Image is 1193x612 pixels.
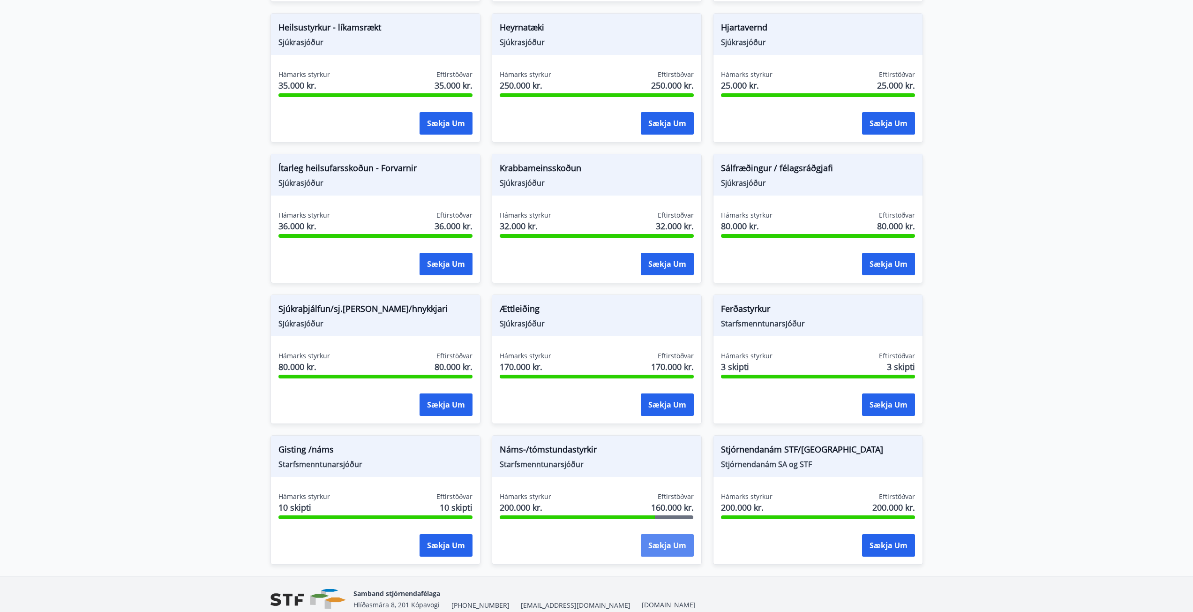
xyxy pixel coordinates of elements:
[877,220,915,232] span: 80.000 kr.
[278,162,473,178] span: Ítarleg heilsufarsskoðun - Forvarnir
[451,601,510,610] span: [PHONE_NUMBER]
[278,459,473,469] span: Starfsmenntunarsjóður
[500,211,551,220] span: Hámarks styrkur
[500,501,551,514] span: 200.000 kr.
[353,589,440,598] span: Samband stjórnendafélaga
[641,253,694,275] button: Sækja um
[500,361,551,373] span: 170.000 kr.
[278,318,473,329] span: Sjúkrasjóður
[500,459,694,469] span: Starfsmenntunarsjóður
[721,443,915,459] span: Stjórnendanám STF/[GEOGRAPHIC_DATA]
[721,318,915,329] span: Starfsmenntunarsjóður
[278,351,330,361] span: Hámarks styrkur
[500,70,551,79] span: Hámarks styrkur
[651,501,694,514] span: 160.000 kr.
[721,79,773,91] span: 25.000 kr.
[658,70,694,79] span: Eftirstöðvar
[862,534,915,557] button: Sækja um
[500,162,694,178] span: Krabbameinsskoðun
[651,361,694,373] span: 170.000 kr.
[270,589,346,609] img: vjCaq2fThgY3EUYqSgpjEiBg6WP39ov69hlhuPVN.png
[658,211,694,220] span: Eftirstöðvar
[278,211,330,220] span: Hámarks styrkur
[500,318,694,329] span: Sjúkrasjóður
[278,220,330,232] span: 36.000 kr.
[435,361,473,373] span: 80.000 kr.
[420,534,473,557] button: Sækja um
[436,351,473,361] span: Eftirstöðvar
[278,79,330,91] span: 35.000 kr.
[436,70,473,79] span: Eftirstöðvar
[721,351,773,361] span: Hámarks styrkur
[436,211,473,220] span: Eftirstöðvar
[656,220,694,232] span: 32.000 kr.
[278,178,473,188] span: Sjúkrasjóður
[500,178,694,188] span: Sjúkrasjóður
[435,79,473,91] span: 35.000 kr.
[879,70,915,79] span: Eftirstöðvar
[862,112,915,135] button: Sækja um
[721,220,773,232] span: 80.000 kr.
[278,302,473,318] span: Sjúkraþjálfun/sj.[PERSON_NAME]/hnykkjari
[521,601,630,610] span: [EMAIL_ADDRESS][DOMAIN_NAME]
[879,211,915,220] span: Eftirstöðvar
[500,443,694,459] span: Náms-/tómstundastyrkir
[642,600,696,609] a: [DOMAIN_NAME]
[872,501,915,514] span: 200.000 kr.
[641,393,694,416] button: Sækja um
[721,302,915,318] span: Ferðastyrkur
[721,162,915,178] span: Sálfræðingur / félagsráðgjafi
[278,21,473,37] span: Heilsustyrkur - líkamsrækt
[721,361,773,373] span: 3 skipti
[500,302,694,318] span: Ættleiðing
[721,178,915,188] span: Sjúkrasjóður
[721,21,915,37] span: Hjartavernd
[278,70,330,79] span: Hámarks styrkur
[879,351,915,361] span: Eftirstöðvar
[420,253,473,275] button: Sækja um
[721,492,773,501] span: Hámarks styrkur
[278,492,330,501] span: Hámarks styrkur
[278,501,330,514] span: 10 skipti
[658,351,694,361] span: Eftirstöðvar
[420,393,473,416] button: Sækja um
[721,501,773,514] span: 200.000 kr.
[721,211,773,220] span: Hámarks styrkur
[278,361,330,373] span: 80.000 kr.
[500,21,694,37] span: Heyrnatæki
[500,492,551,501] span: Hámarks styrkur
[658,492,694,501] span: Eftirstöðvar
[500,37,694,47] span: Sjúkrasjóður
[436,492,473,501] span: Eftirstöðvar
[641,534,694,557] button: Sækja um
[641,112,694,135] button: Sækja um
[721,70,773,79] span: Hámarks styrkur
[353,600,440,609] span: Hlíðasmára 8, 201 Kópavogi
[721,459,915,469] span: Stjórnendanám SA og STF
[420,112,473,135] button: Sækja um
[879,492,915,501] span: Eftirstöðvar
[278,37,473,47] span: Sjúkrasjóður
[862,253,915,275] button: Sækja um
[500,351,551,361] span: Hámarks styrkur
[278,443,473,459] span: Gisting /náms
[435,220,473,232] span: 36.000 kr.
[500,220,551,232] span: 32.000 kr.
[877,79,915,91] span: 25.000 kr.
[721,37,915,47] span: Sjúkrasjóður
[862,393,915,416] button: Sækja um
[887,361,915,373] span: 3 skipti
[440,501,473,514] span: 10 skipti
[651,79,694,91] span: 250.000 kr.
[500,79,551,91] span: 250.000 kr.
